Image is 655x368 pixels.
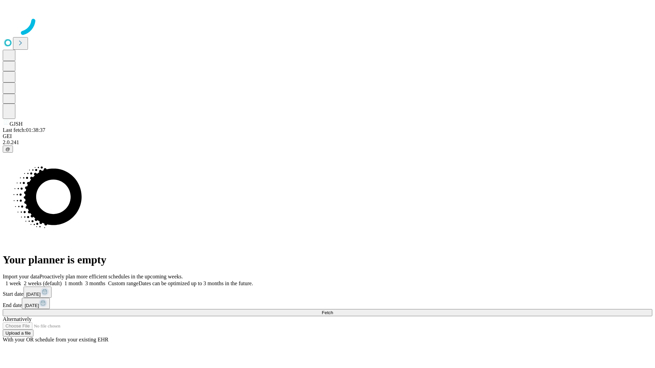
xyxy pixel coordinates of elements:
[322,310,333,315] span: Fetch
[3,337,108,342] span: With your OR schedule from your existing EHR
[25,303,39,308] span: [DATE]
[3,298,652,309] div: End date
[5,147,10,152] span: @
[139,280,253,286] span: Dates can be optimized up to 3 months in the future.
[85,280,105,286] span: 3 months
[3,254,652,266] h1: Your planner is empty
[3,133,652,139] div: GEI
[5,280,21,286] span: 1 week
[3,287,652,298] div: Start date
[3,316,31,322] span: Alternatively
[3,274,40,279] span: Import your data
[3,145,13,153] button: @
[40,274,183,279] span: Proactively plan more efficient schedules in the upcoming weeks.
[24,287,52,298] button: [DATE]
[3,127,45,133] span: Last fetch: 01:38:37
[108,280,139,286] span: Custom range
[3,139,652,145] div: 2.0.241
[10,121,23,127] span: GJSH
[26,292,41,297] span: [DATE]
[3,329,33,337] button: Upload a file
[22,298,50,309] button: [DATE]
[64,280,83,286] span: 1 month
[3,309,652,316] button: Fetch
[24,280,62,286] span: 2 weeks (default)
